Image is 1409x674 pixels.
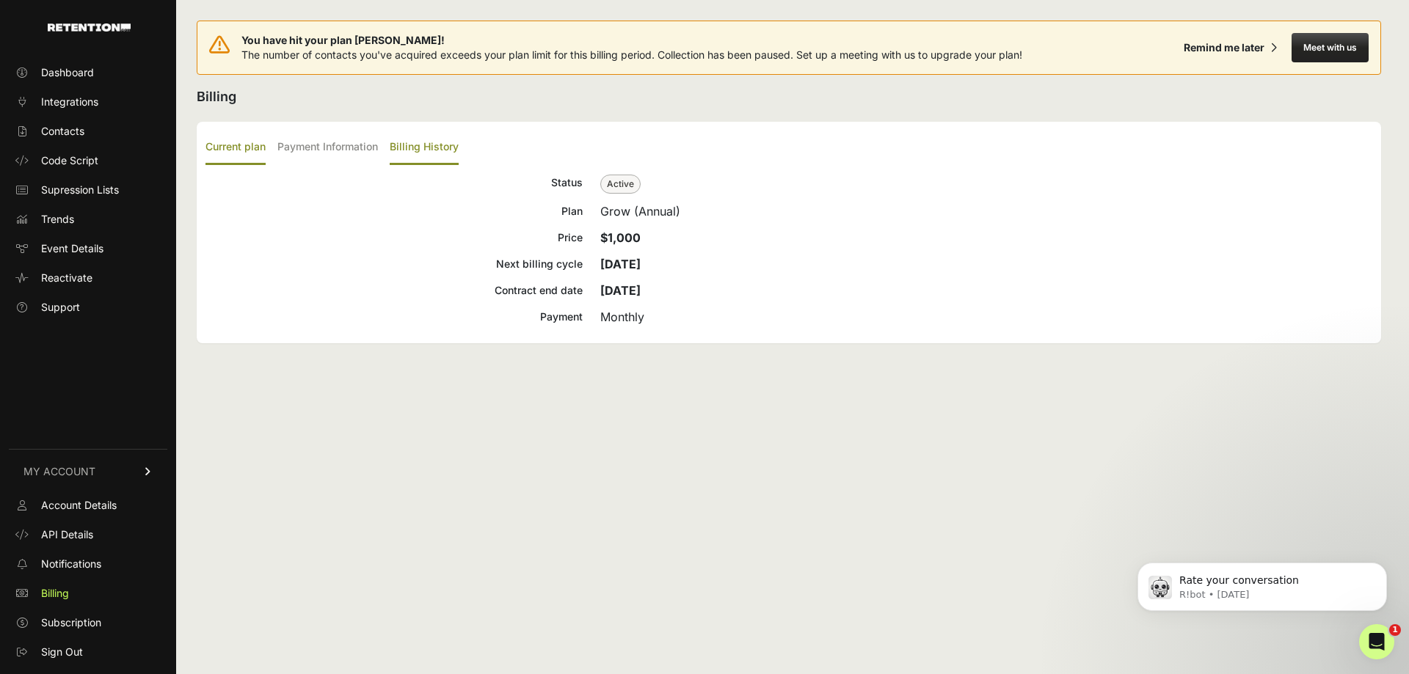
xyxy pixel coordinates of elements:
div: Next billing cycle [205,255,583,273]
span: API Details [41,527,93,542]
span: The number of contacts you've acquired exceeds your plan limit for this billing period. Collectio... [241,48,1022,61]
span: Contacts [41,124,84,139]
span: MY ACCOUNT [23,464,95,479]
iframe: Intercom live chat [1359,624,1394,659]
span: Active [600,175,641,194]
div: Remind me later [1184,40,1264,55]
span: 1 [1389,624,1401,636]
span: Notifications [41,557,101,571]
a: Dashboard [9,61,167,84]
span: Account Details [41,498,117,513]
strong: [DATE] [600,283,641,298]
a: Contacts [9,120,167,143]
span: You have hit your plan [PERSON_NAME]! [241,33,1022,48]
label: Billing History [390,131,459,165]
a: Supression Lists [9,178,167,202]
div: Status [205,174,583,194]
span: Subscription [41,615,101,630]
span: Trends [41,212,74,227]
div: Monthly [600,308,1372,326]
span: Event Details [41,241,103,256]
h2: Billing [197,87,1381,107]
a: MY ACCOUNT [9,449,167,494]
button: Remind me later [1178,34,1283,61]
button: Meet with us [1292,33,1369,62]
img: Retention.com [48,23,131,32]
div: Grow (Annual) [600,202,1372,220]
a: Account Details [9,494,167,517]
div: Contract end date [205,282,583,299]
strong: [DATE] [600,257,641,271]
a: Code Script [9,149,167,172]
a: Integrations [9,90,167,114]
a: Support [9,296,167,319]
span: Sign Out [41,645,83,659]
label: Current plan [205,131,266,165]
div: Plan [205,202,583,220]
a: Billing [9,582,167,605]
span: Supression Lists [41,183,119,197]
iframe: Intercom notifications message [1115,532,1409,634]
strong: $1,000 [600,230,641,245]
a: Event Details [9,237,167,260]
label: Payment Information [277,131,378,165]
div: Price [205,229,583,246]
span: Dashboard [41,65,94,80]
a: API Details [9,523,167,546]
span: Billing [41,586,69,601]
span: Reactivate [41,271,92,285]
a: Subscription [9,611,167,634]
a: Reactivate [9,266,167,290]
span: Integrations [41,95,98,109]
span: Code Script [41,153,98,168]
div: Payment [205,308,583,326]
a: Sign Out [9,640,167,664]
a: Notifications [9,552,167,576]
span: Support [41,300,80,315]
a: Trends [9,208,167,231]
